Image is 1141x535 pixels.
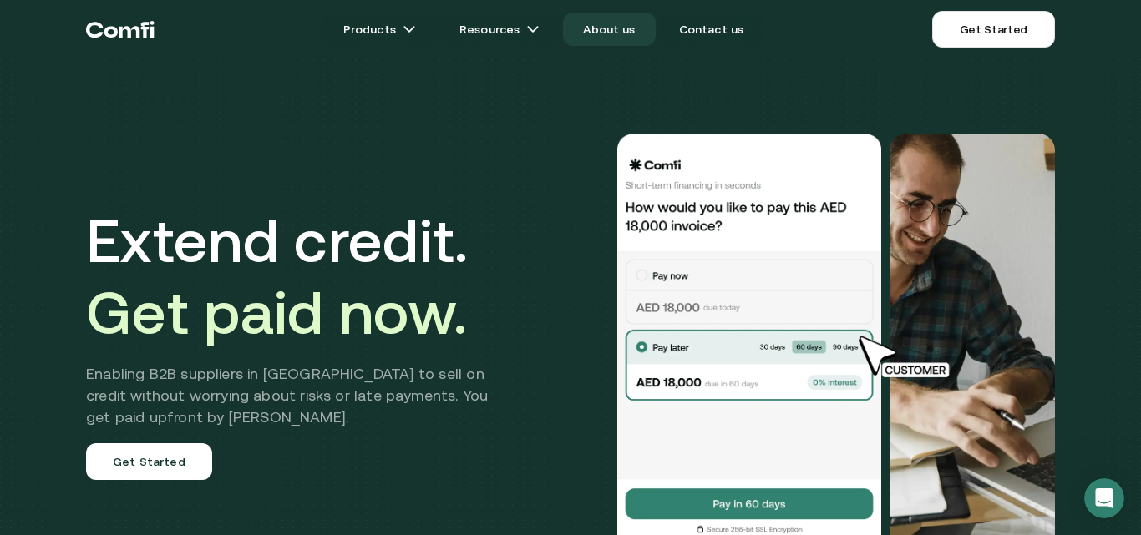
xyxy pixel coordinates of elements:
img: arrow icons [526,23,540,36]
a: About us [563,13,655,46]
h1: Extend credit. [86,204,513,348]
img: cursor [846,334,968,381]
img: arrow icons [403,23,416,36]
a: Productsarrow icons [323,13,436,46]
a: Contact us [659,13,764,46]
a: Resourcesarrow icons [439,13,560,46]
span: Get paid now. [86,278,467,346]
iframe: Intercom live chat [1084,478,1124,518]
a: Get Started [86,443,212,480]
h2: Enabling B2B suppliers in [GEOGRAPHIC_DATA] to sell on credit without worrying about risks or lat... [86,363,513,428]
a: Return to the top of the Comfi home page [86,4,155,54]
a: Get Started [932,11,1055,48]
